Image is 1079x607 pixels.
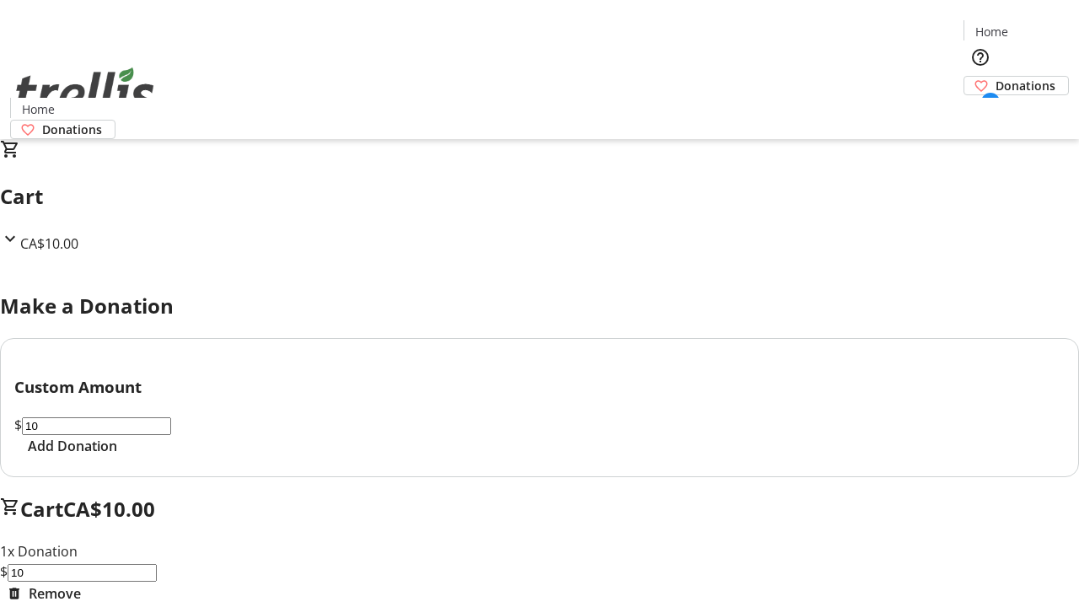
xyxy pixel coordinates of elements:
span: CA$10.00 [63,495,155,523]
a: Home [964,23,1018,40]
span: Home [975,23,1008,40]
span: Remove [29,583,81,604]
a: Donations [10,120,115,139]
button: Help [964,40,997,74]
span: CA$10.00 [20,234,78,253]
button: Cart [964,95,997,129]
input: Donation Amount [8,564,157,582]
button: Add Donation [14,436,131,456]
span: Donations [42,121,102,138]
a: Home [11,100,65,118]
a: Donations [964,76,1069,95]
input: Donation Amount [22,417,171,435]
span: Add Donation [28,436,117,456]
h3: Custom Amount [14,375,1065,399]
span: Home [22,100,55,118]
span: Donations [996,77,1055,94]
span: $ [14,416,22,434]
img: Orient E2E Organization LWHmJ57qa7's Logo [10,49,160,133]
